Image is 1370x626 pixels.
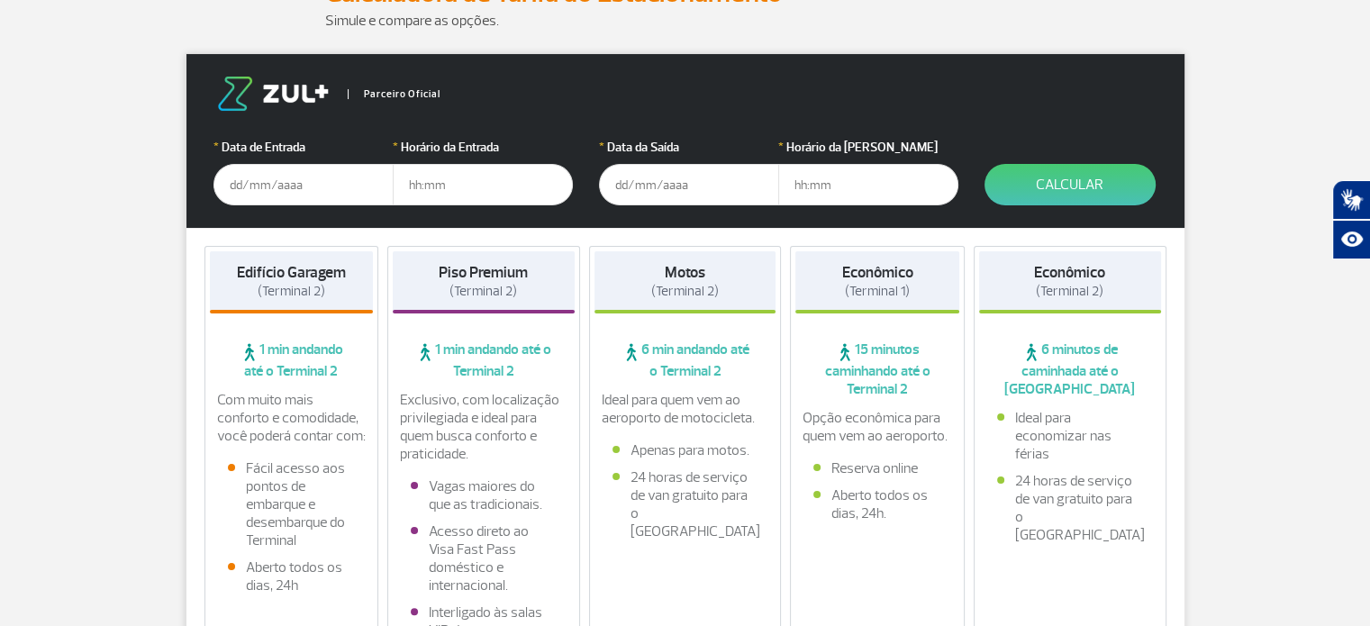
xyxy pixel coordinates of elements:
span: 1 min andando até o Terminal 2 [210,340,374,380]
li: Vagas maiores do que as tradicionais. [411,477,557,513]
span: 15 minutos caminhando até o Terminal 2 [795,340,959,398]
label: Horário da [PERSON_NAME] [778,138,958,157]
strong: Econômico [1034,263,1105,282]
span: (Terminal 1) [845,283,910,300]
button: Abrir tradutor de língua de sinais. [1332,180,1370,220]
span: 6 minutos de caminhada até o [GEOGRAPHIC_DATA] [979,340,1161,398]
p: Opção econômica para quem vem ao aeroporto. [803,409,952,445]
li: Aberto todos os dias, 24h [228,558,356,594]
label: Horário da Entrada [393,138,573,157]
li: 24 horas de serviço de van gratuito para o [GEOGRAPHIC_DATA] [997,472,1143,544]
button: Abrir recursos assistivos. [1332,220,1370,259]
strong: Motos [665,263,705,282]
p: Com muito mais conforto e comodidade, você poderá contar com: [217,391,367,445]
input: dd/mm/aaaa [599,164,779,205]
li: Acesso direto ao Visa Fast Pass doméstico e internacional. [411,522,557,594]
span: (Terminal 2) [449,283,517,300]
span: 6 min andando até o Terminal 2 [594,340,776,380]
span: (Terminal 2) [258,283,325,300]
li: Aberto todos os dias, 24h. [813,486,941,522]
span: (Terminal 2) [1036,283,1103,300]
strong: Econômico [842,263,913,282]
input: hh:mm [778,164,958,205]
button: Calcular [984,164,1156,205]
p: Simule e compare as opções. [325,10,1046,32]
span: Parceiro Oficial [348,89,440,99]
input: hh:mm [393,164,573,205]
p: Ideal para quem vem ao aeroporto de motocicleta. [602,391,769,427]
strong: Piso Premium [439,263,528,282]
li: Ideal para economizar nas férias [997,409,1143,463]
p: Exclusivo, com localização privilegiada e ideal para quem busca conforto e praticidade. [400,391,567,463]
img: logo-zul.png [213,77,332,111]
span: (Terminal 2) [651,283,719,300]
strong: Edifício Garagem [237,263,346,282]
li: 24 horas de serviço de van gratuito para o [GEOGRAPHIC_DATA] [612,468,758,540]
label: Data de Entrada [213,138,394,157]
span: 1 min andando até o Terminal 2 [393,340,575,380]
label: Data da Saída [599,138,779,157]
div: Plugin de acessibilidade da Hand Talk. [1332,180,1370,259]
input: dd/mm/aaaa [213,164,394,205]
li: Reserva online [813,459,941,477]
li: Apenas para motos. [612,441,758,459]
li: Fácil acesso aos pontos de embarque e desembarque do Terminal [228,459,356,549]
